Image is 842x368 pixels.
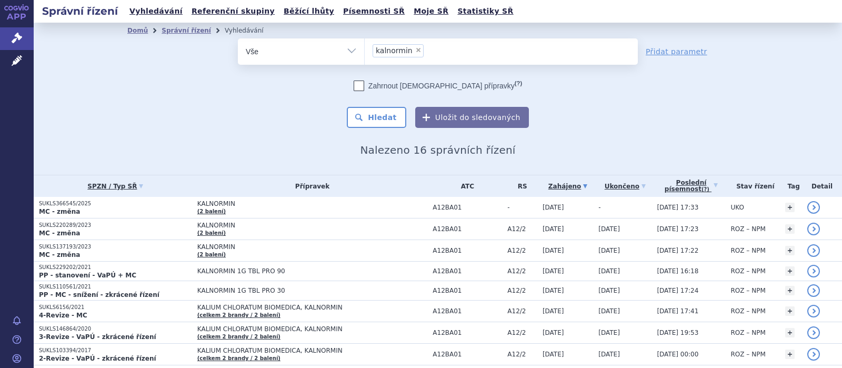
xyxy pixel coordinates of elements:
[39,283,192,291] p: SUKLS110561/2021
[415,107,529,128] button: Uložit do sledovaných
[433,329,502,336] span: A12BA01
[433,225,502,233] span: A12BA01
[807,284,820,297] a: detail
[657,267,698,275] span: [DATE] 16:18
[807,326,820,339] a: detail
[197,243,428,251] span: KALNORMIN
[197,325,428,333] span: KALIUM CHLORATUM BIOMEDICA, KALNORMIN
[731,204,744,211] span: UKO
[785,224,795,234] a: +
[507,307,537,315] span: A12/2
[39,251,80,258] strong: MC - změna
[598,351,620,358] span: [DATE]
[39,272,136,279] strong: PP - stanovení - VaPÚ + MC
[731,247,766,254] span: ROZ – NPM
[192,175,428,197] th: Přípravek
[657,247,698,254] span: [DATE] 17:22
[433,204,502,211] span: A12BA01
[39,179,192,194] a: SPZN / Typ SŘ
[39,355,156,362] strong: 2-Revize - VaPÚ - zkrácené řízení
[646,46,707,57] a: Přidat parametr
[162,27,211,34] a: Správní řízení
[785,203,795,212] a: +
[433,287,502,294] span: A12BA01
[543,287,564,294] span: [DATE]
[433,351,502,358] span: A12BA01
[731,307,766,315] span: ROZ – NPM
[360,144,515,156] span: Nalezeno 16 správních řízení
[785,328,795,337] a: +
[657,175,725,197] a: Poslednípísemnost(?)
[39,264,192,271] p: SUKLS229202/2021
[657,307,698,315] span: [DATE] 17:41
[598,204,600,211] span: -
[197,208,226,214] a: (2 balení)
[39,291,159,299] strong: PP - MC - snížení - zkrácené řízení
[39,347,192,354] p: SUKLS103394/2017
[197,200,428,207] span: KALNORMIN
[598,179,651,194] a: Ukončeno
[39,230,80,237] strong: MC - změna
[507,225,537,233] span: A12/2
[785,350,795,359] a: +
[197,252,226,257] a: (2 balení)
[731,287,766,294] span: ROZ – NPM
[197,312,280,318] a: (celkem 2 brandy / 2 balení)
[39,243,192,251] p: SUKLS137193/2023
[657,204,698,211] span: [DATE] 17:33
[507,329,537,336] span: A12/2
[39,222,192,229] p: SUKLS220289/2023
[507,267,537,275] span: A12/2
[410,4,452,18] a: Moje SŘ
[507,351,537,358] span: A12/2
[197,355,280,361] a: (celkem 2 brandy / 2 balení)
[731,267,766,275] span: ROZ – NPM
[502,175,537,197] th: RS
[188,4,278,18] a: Referenční skupiny
[598,307,620,315] span: [DATE]
[39,325,192,333] p: SUKLS146864/2020
[39,312,87,319] strong: 4-Revize - MC
[598,267,620,275] span: [DATE]
[785,286,795,295] a: +
[807,305,820,317] a: detail
[197,267,428,275] span: KALNORMIN 1G TBL PRO 90
[785,246,795,255] a: +
[802,175,842,197] th: Detail
[543,307,564,315] span: [DATE]
[701,186,709,193] abbr: (?)
[433,267,502,275] span: A12BA01
[543,179,593,194] a: Zahájeno
[807,223,820,235] a: detail
[415,47,422,53] span: ×
[807,348,820,361] a: detail
[507,287,537,294] span: A12/2
[515,80,522,87] abbr: (?)
[543,267,564,275] span: [DATE]
[197,334,280,340] a: (celkem 2 brandy / 2 balení)
[785,306,795,316] a: +
[598,247,620,254] span: [DATE]
[197,230,226,236] a: (2 balení)
[598,225,620,233] span: [DATE]
[39,304,192,311] p: SUKLS6156/2021
[598,329,620,336] span: [DATE]
[433,307,502,315] span: A12BA01
[340,4,408,18] a: Písemnosti SŘ
[598,287,620,294] span: [DATE]
[280,4,337,18] a: Běžící lhůty
[731,351,766,358] span: ROZ – NPM
[39,200,192,207] p: SUKLS366545/2025
[427,175,502,197] th: ATC
[657,225,698,233] span: [DATE] 17:23
[731,329,766,336] span: ROZ – NPM
[807,244,820,257] a: detail
[225,23,277,38] li: Vyhledávání
[507,204,537,211] span: -
[197,222,428,229] span: KALNORMIN
[507,247,537,254] span: A12/2
[433,247,502,254] span: A12BA01
[127,27,148,34] a: Domů
[39,208,80,215] strong: MC - změna
[427,44,433,57] input: kalnormin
